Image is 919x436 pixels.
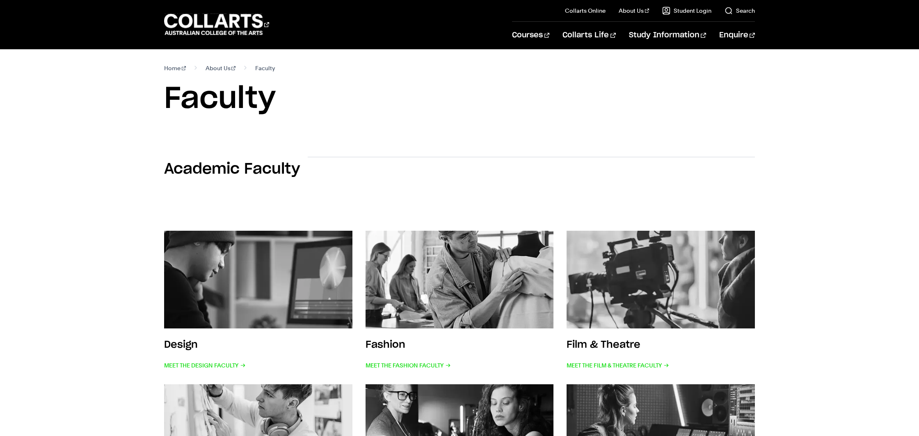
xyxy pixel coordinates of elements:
a: Study Information [629,22,706,49]
h3: Fashion [366,340,405,350]
h2: Academic Faculty [164,160,300,178]
a: Collarts Online [565,7,606,15]
a: Student Login [662,7,711,15]
a: Collarts Life [562,22,615,49]
a: Home [164,62,186,74]
a: About Us [206,62,236,74]
span: Meet the Fashion Faculty [366,360,451,371]
h3: Design [164,340,198,350]
h3: Film & Theatre [567,340,640,350]
div: Go to homepage [164,13,269,36]
a: About Us [619,7,649,15]
span: Faculty [255,62,275,74]
a: Courses [512,22,549,49]
h1: Faculty [164,80,755,117]
a: Fashion Meet the Fashion Faculty [366,231,554,371]
a: Design Meet the Design Faculty [164,231,352,371]
span: Meet the Film & Theatre Faculty [567,360,669,371]
a: Film & Theatre Meet the Film & Theatre Faculty [567,231,755,371]
a: Search [725,7,755,15]
a: Enquire [719,22,755,49]
span: Meet the Design Faculty [164,360,246,371]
